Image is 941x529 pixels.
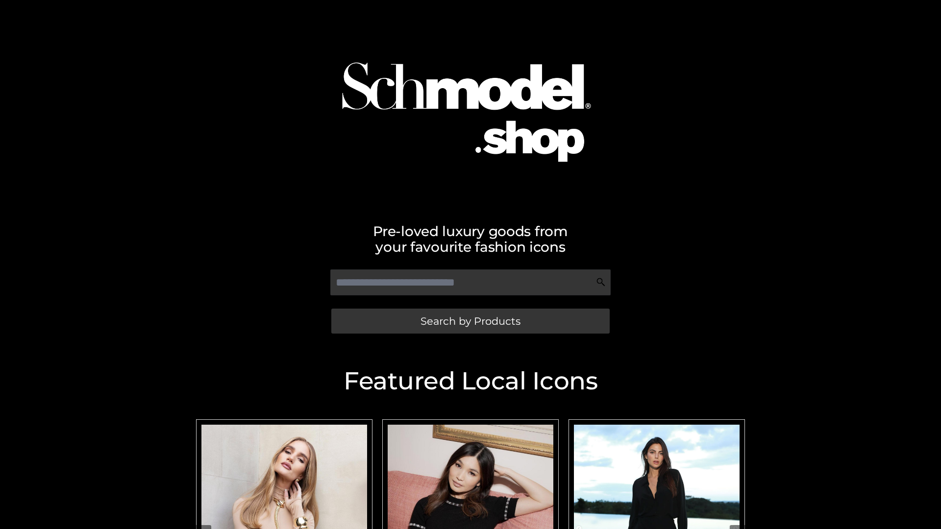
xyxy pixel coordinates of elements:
h2: Pre-loved luxury goods from your favourite fashion icons [191,223,750,255]
h2: Featured Local Icons​ [191,369,750,393]
span: Search by Products [421,316,520,326]
img: Search Icon [596,277,606,287]
a: Search by Products [331,309,610,334]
